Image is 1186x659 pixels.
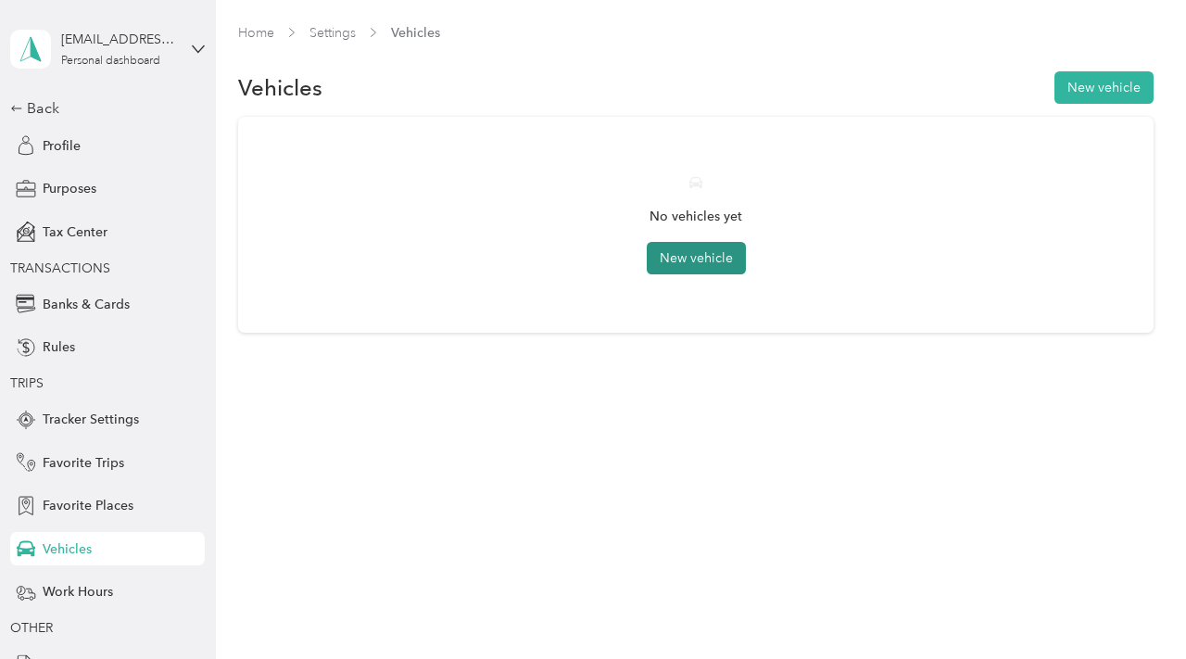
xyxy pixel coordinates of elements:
span: OTHER [10,620,53,636]
a: Settings [309,25,356,41]
iframe: Everlance-gr Chat Button Frame [1082,555,1186,659]
span: Favorite Places [43,496,133,515]
span: Profile [43,136,81,156]
h1: Vehicles [238,78,322,97]
button: New vehicle [647,242,746,274]
div: Personal dashboard [61,56,160,67]
a: Home [238,25,274,41]
span: Work Hours [43,582,113,602]
span: Banks & Cards [43,295,130,314]
div: [EMAIL_ADDRESS][DOMAIN_NAME] [61,30,177,49]
button: New vehicle [1054,71,1154,104]
span: Vehicles [391,23,440,43]
span: Purposes [43,179,96,198]
p: No vehicles yet [650,207,742,226]
span: TRIPS [10,375,44,391]
div: Back [10,97,196,120]
span: TRANSACTIONS [10,260,110,276]
span: Favorite Trips [43,453,124,473]
span: Vehicles [43,539,92,559]
span: Tax Center [43,222,107,242]
span: Rules [43,337,75,357]
span: Tracker Settings [43,410,139,429]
